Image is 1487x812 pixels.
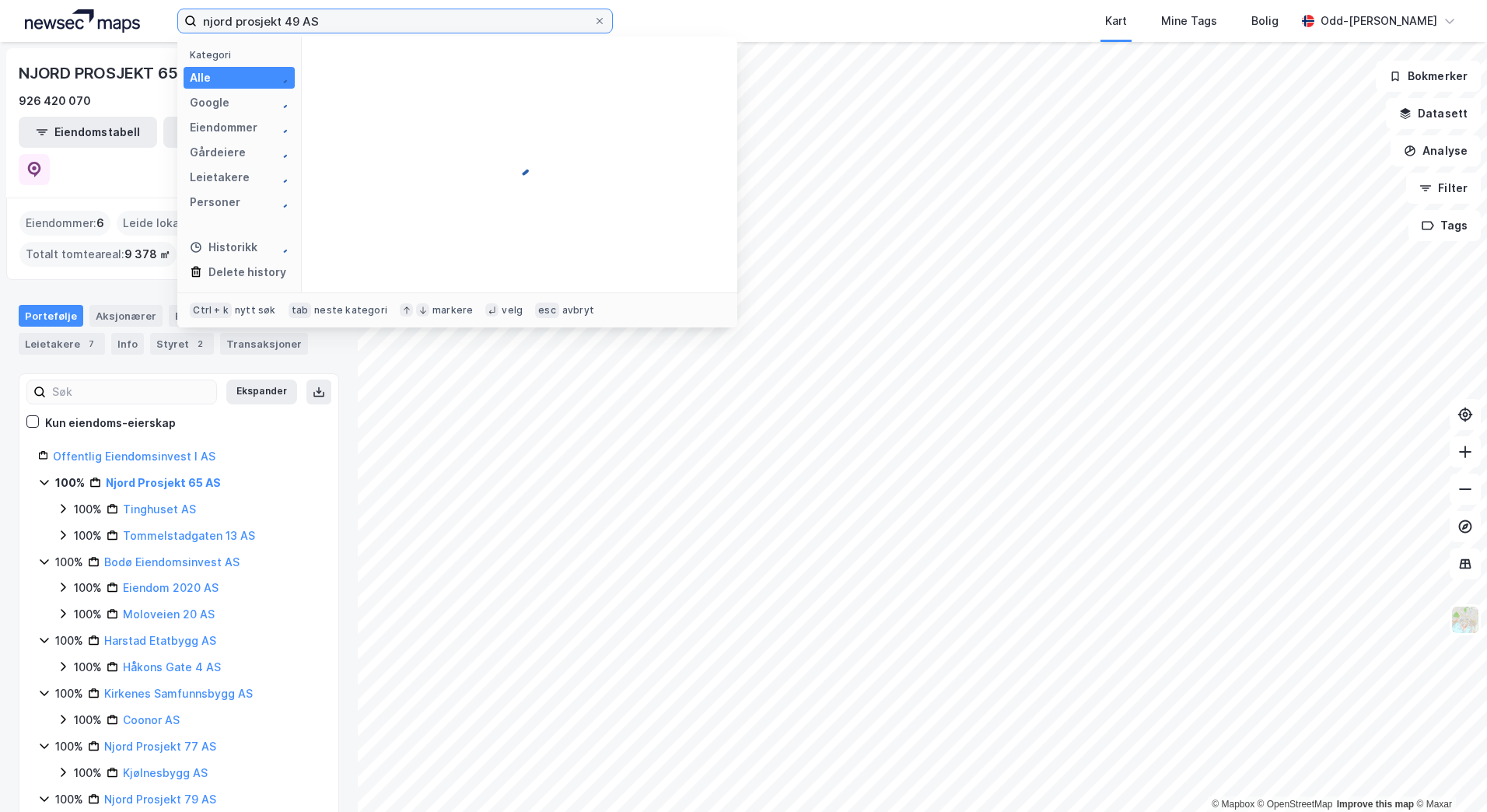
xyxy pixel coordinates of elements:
a: Tinghuset AS [123,502,196,516]
div: Leide lokasjoner : [117,211,227,236]
a: Mapbox [1212,799,1254,810]
div: nytt søk [235,304,276,317]
div: 100% [74,764,102,782]
button: Eiendomstabell [19,117,157,148]
a: Moloveien 20 AS [123,607,215,621]
a: Improve this map [1337,799,1414,810]
div: 100% [74,711,102,730]
div: Kategori [190,49,295,61]
button: Ekspander [226,380,297,404]
img: spinner.a6d8c91a73a9ac5275cf975e30b51cfb.svg [276,241,289,254]
div: markere [432,304,473,317]
div: Kart [1105,12,1127,30]
img: spinner.a6d8c91a73a9ac5275cf975e30b51cfb.svg [276,196,289,208]
div: Odd-[PERSON_NAME] [1321,12,1437,30]
div: Google [190,93,229,112]
a: Eiendom 2020 AS [123,581,219,594]
img: spinner.a6d8c91a73a9ac5275cf975e30b51cfb.svg [276,121,289,134]
div: tab [289,303,312,318]
div: Kun eiendoms-eierskap [45,414,176,432]
img: logo.a4113a55bc3d86da70a041830d287a7e.svg [25,9,140,33]
input: Søk [46,380,216,404]
img: spinner.a6d8c91a73a9ac5275cf975e30b51cfb.svg [276,96,289,109]
a: Tommelstadgaten 13 AS [123,529,255,542]
div: Ctrl + k [190,303,232,318]
div: avbryt [562,304,594,317]
button: Datasett [1386,98,1481,129]
a: Coonor AS [123,713,180,726]
div: Leietakere [190,168,250,187]
div: Leietakere [19,333,105,355]
img: spinner.a6d8c91a73a9ac5275cf975e30b51cfb.svg [276,72,289,84]
button: Leietakertabell [163,117,302,148]
a: OpenStreetMap [1258,799,1333,810]
a: Kjølnesbygg AS [123,766,208,779]
div: 100% [55,553,83,572]
div: 100% [55,790,83,809]
a: Njord Prosjekt 77 AS [104,740,216,753]
div: Eiendommer : [19,211,110,236]
div: Personer [190,193,240,212]
div: Aksjonærer [89,305,163,327]
div: 926 420 070 [19,92,91,110]
iframe: Chat Widget [1409,737,1487,812]
div: Historikk [190,238,257,257]
div: Gårdeiere [190,143,246,162]
div: NJORD PROSJEKT 65 AS [19,61,205,86]
span: 9 378 ㎡ [124,245,170,264]
div: 100% [55,474,85,492]
a: Njord Prosjekt 65 AS [106,476,221,489]
div: 100% [55,737,83,756]
button: Filter [1406,173,1481,204]
div: 100% [74,658,102,677]
button: Analyse [1391,135,1481,166]
button: Bokmerker [1376,61,1481,92]
a: Offentlig Eiendomsinvest I AS [53,450,215,463]
div: Delete history [208,263,286,282]
a: Njord Prosjekt 79 AS [104,793,216,806]
div: Kontrollprogram for chat [1409,737,1487,812]
input: Søk på adresse, matrikkel, gårdeiere, leietakere eller personer [197,9,593,33]
img: spinner.a6d8c91a73a9ac5275cf975e30b51cfb.svg [276,171,289,184]
div: 100% [74,500,102,519]
div: 100% [74,579,102,597]
img: Z [1450,605,1480,635]
div: esc [535,303,559,318]
div: 7 [83,336,99,352]
img: spinner.a6d8c91a73a9ac5275cf975e30b51cfb.svg [507,152,532,177]
div: Alle [190,68,211,87]
div: velg [502,304,523,317]
div: Eiendommer [169,305,264,327]
div: 100% [74,605,102,624]
div: Totalt tomteareal : [19,242,177,267]
img: spinner.a6d8c91a73a9ac5275cf975e30b51cfb.svg [276,146,289,159]
div: 100% [55,684,83,703]
span: 6 [96,214,104,233]
div: 100% [55,632,83,650]
div: Portefølje [19,305,83,327]
div: Bolig [1251,12,1279,30]
a: Håkons Gate 4 AS [123,660,221,674]
div: Transaksjoner [220,333,308,355]
button: Tags [1408,210,1481,241]
a: Kirkenes Samfunnsbygg AS [104,687,253,700]
div: neste kategori [314,304,387,317]
div: Styret [150,333,214,355]
div: Mine Tags [1161,12,1217,30]
div: 2 [192,336,208,352]
a: Bodø Eiendomsinvest AS [104,555,240,569]
div: 100% [74,527,102,545]
div: Info [111,333,144,355]
a: Harstad Etatbygg AS [104,634,216,647]
div: Eiendommer [190,118,257,137]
